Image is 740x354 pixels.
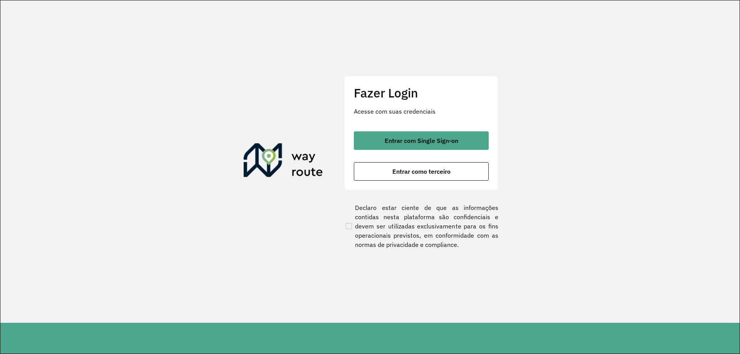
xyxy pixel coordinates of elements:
p: Acesse com suas credenciais [354,107,489,116]
span: Entrar com Single Sign-on [385,138,458,144]
span: Entrar como terceiro [392,168,451,174]
img: Roteirizador AmbevTech [244,143,323,180]
h2: Fazer Login [354,86,489,100]
label: Declaro estar ciente de que as informações contidas nesta plataforma são confidenciais e devem se... [344,203,498,249]
button: button [354,131,489,150]
button: button [354,162,489,181]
